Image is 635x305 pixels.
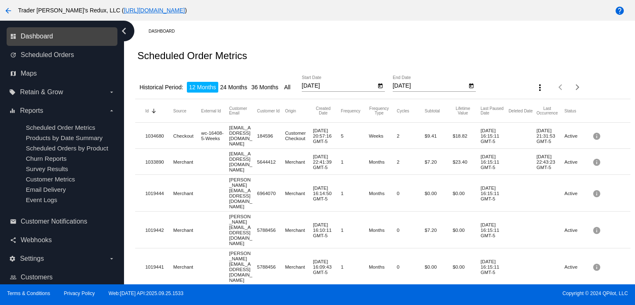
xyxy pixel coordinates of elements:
mat-cell: $0.00 [425,188,453,198]
a: Dashboard [148,25,182,38]
mat-icon: info [592,260,602,273]
mat-cell: [DATE] 22:43:23 GMT-5 [537,152,565,172]
mat-cell: $0.00 [453,225,481,235]
a: people_outline Customers [10,271,115,284]
mat-cell: 2 [397,157,425,167]
a: Event Logs [26,196,57,203]
button: Open calendar [376,81,385,90]
a: Privacy Policy [64,291,95,296]
a: Scheduled Order Metrics [26,124,95,131]
span: Reports [20,107,43,114]
mat-cell: 0 [397,188,425,198]
mat-icon: help [615,6,625,16]
span: Webhooks [21,236,52,244]
a: share Webhooks [10,234,115,247]
span: Trader [PERSON_NAME]'s Redux, LLC ( ) [18,7,187,14]
mat-cell: [DATE] 16:14:50 GMT-5 [313,183,341,203]
li: Historical Period: [137,82,185,93]
span: Maps [21,70,37,77]
mat-cell: 1 [341,157,369,167]
span: Retain & Grow [20,88,63,96]
a: dashboard Dashboard [10,30,115,43]
mat-cell: Active [564,225,592,235]
mat-cell: [EMAIL_ADDRESS][DOMAIN_NAME] [229,149,257,174]
mat-icon: info [592,187,602,200]
mat-cell: Merchant [285,188,313,198]
i: update [10,52,17,58]
mat-cell: Checkout [173,131,201,141]
mat-cell: Months [369,188,397,198]
mat-cell: [DATE] 16:15:11 GMT-5 [481,152,509,172]
mat-header-cell: Source [173,109,201,113]
mat-cell: $9.41 [425,131,453,141]
mat-cell: Merchant [285,157,313,167]
mat-icon: info [592,155,602,168]
i: chevron_left [117,24,131,38]
a: Customer Metrics [26,176,75,183]
mat-icon: info [592,129,602,142]
mat-cell: $7.20 [425,157,453,167]
mat-cell: [DATE] 20:57:16 GMT-5 [313,126,341,146]
mat-cell: 1 [341,225,369,235]
span: Scheduled Orders [21,51,74,59]
mat-cell: 1 [341,262,369,272]
mat-cell: Months [369,262,397,272]
mat-cell: [DATE] 16:15:11 GMT-5 [481,183,509,203]
mat-cell: $0.00 [425,262,453,272]
span: Dashboard [21,33,53,40]
li: 12 Months [187,82,218,93]
mat-cell: [PERSON_NAME][EMAIL_ADDRESS][DOMAIN_NAME] [229,175,257,211]
mat-cell: $0.00 [453,188,481,198]
mat-cell: [DATE] 16:09:43 GMT-5 [313,257,341,277]
mat-cell: 0 [397,225,425,235]
button: Change sorting for Frequency [341,108,360,113]
mat-cell: 1033890 [145,157,173,167]
mat-cell: Merchant [173,225,201,235]
span: Customer Notifications [21,218,87,225]
a: Email Delivery [26,186,66,193]
a: Survey Results [26,165,68,172]
i: arrow_drop_down [108,89,115,95]
button: Change sorting for Cycles [397,108,409,113]
mat-cell: Active [564,188,592,198]
span: Settings [20,255,44,262]
button: Change sorting for OriginalExternalId [201,108,221,113]
button: Change sorting for FrequencyType [369,106,389,115]
mat-cell: Active [564,157,592,167]
i: arrow_drop_down [108,107,115,114]
button: Change sorting for Id [145,108,148,113]
i: equalizer [9,107,16,114]
mat-cell: 1019444 [145,188,173,198]
mat-cell: 184596 [257,131,285,141]
mat-cell: Merchant [173,262,201,272]
mat-cell: Months [369,157,397,167]
mat-cell: Active [564,131,592,141]
a: Scheduled Orders by Product [26,145,108,152]
button: Change sorting for LastOccurrenceUtc [537,106,558,115]
mat-icon: arrow_back [3,6,13,16]
mat-header-cell: Last Paused Date [481,106,509,115]
mat-cell: $23.40 [453,157,481,167]
button: Change sorting for CreatedUtc [313,106,334,115]
a: map Maps [10,67,115,80]
button: Open calendar [467,81,476,90]
i: map [10,70,17,77]
mat-cell: Merchant [173,157,201,167]
a: [URL][DOMAIN_NAME] [124,7,185,14]
li: All [282,82,293,93]
mat-cell: Merchant [285,225,313,235]
mat-cell: 5788456 [257,262,285,272]
mat-cell: Merchant [173,188,201,198]
mat-cell: 1 [341,188,369,198]
input: Start Date [302,83,376,89]
mat-header-cell: Customer Email [229,106,257,115]
mat-cell: $0.00 [453,262,481,272]
i: people_outline [10,274,17,281]
span: Customers [21,274,53,281]
mat-cell: Active [564,262,592,272]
